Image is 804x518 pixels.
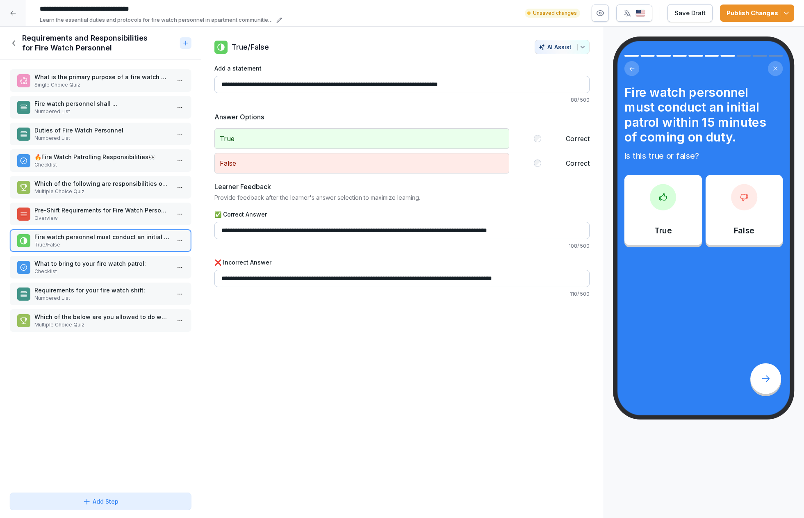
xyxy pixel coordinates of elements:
[34,313,170,321] p: Which of the below are you allowed to do while on fire watch (select all that apply)
[34,294,170,302] p: Numbered List
[214,193,590,202] p: Provide feedback after the learner's answer selection to maximize learning.
[10,309,191,332] div: Which of the below are you allowed to do while on fire watch (select all that apply)Multiple Choi...
[214,290,590,298] p: 110 / 500
[34,206,170,215] p: Pre-Shift Requirements for Fire Watch Personnel
[34,215,170,222] p: Overview
[34,241,170,249] p: True/False
[34,268,170,275] p: Checklist
[34,259,170,268] p: What to bring to your fire watch patrol:
[34,108,170,115] p: Numbered List
[10,256,191,278] div: What to bring to your fire watch patrol:Checklist
[214,210,590,219] label: ✅ Correct Answer
[34,233,170,241] p: Fire watch personnel must conduct an initial patrol within 15 minutes of coming on duty.
[34,135,170,142] p: Numbered List
[538,43,586,50] div: AI Assist
[34,73,170,81] p: What is the primary purpose of a fire watch according to the [US_STATE] Fire Prevention Code?
[10,96,191,119] div: Fire watch personnel shall ...Numbered List
[566,158,590,168] label: Correct
[10,149,191,172] div: 🔥Fire Watch Patrolling Responsibilities👀Checklist
[40,16,274,24] p: Learn the essential duties and protocols for fire watch personnel in apartment communities, inclu...
[214,96,590,104] p: 88 / 500
[34,161,170,169] p: Checklist
[214,258,590,267] label: ❌ Incorrect Answer
[566,134,590,144] label: Correct
[624,85,783,145] h4: Fire watch personnel must conduct an initial patrol within 15 minutes of coming on duty.
[34,153,170,161] p: 🔥Fire Watch Patrolling Responsibilities👀
[674,9,706,18] div: Save Draft
[34,188,170,195] p: Multiple Choice Quiz
[10,176,191,199] div: Which of the following are responsibilities of fire watch personnel?Multiple Choice Quiz
[214,112,590,122] h5: Answer Options
[214,64,590,73] label: Add a statement
[34,321,170,329] p: Multiple Choice Quiz
[214,128,509,149] p: True
[10,69,191,92] div: What is the primary purpose of a fire watch according to the [US_STATE] Fire Prevention Code?Sing...
[214,242,590,250] p: 108 / 500
[720,5,794,22] button: Publish Changes
[22,33,176,53] h1: Requirements and Responsibilities for Fire Watch Personnel
[10,493,191,510] button: Add Step
[535,40,590,54] button: AI Assist
[624,150,783,162] p: Is this true or false?
[10,229,191,252] div: Fire watch personnel must conduct an initial patrol within 15 minutes of coming on duty.True/False
[667,4,713,22] button: Save Draft
[83,497,118,506] div: Add Step
[34,286,170,294] p: Requirements for your fire watch shift:
[34,81,170,89] p: Single Choice Quiz
[733,224,754,236] p: False
[214,153,509,173] p: False
[635,9,645,17] img: us.svg
[727,9,788,18] div: Publish Changes
[10,283,191,305] div: Requirements for your fire watch shift:Numbered List
[34,179,170,188] p: Which of the following are responsibilities of fire watch personnel?
[533,9,577,17] p: Unsaved changes
[214,182,271,192] h5: Learner Feedback
[10,123,191,145] div: Duties of Fire Watch PersonnelNumbered List
[34,126,170,135] p: Duties of Fire Watch Personnel
[232,41,269,52] p: True/False
[34,99,170,108] p: Fire watch personnel shall ...
[10,203,191,225] div: Pre-Shift Requirements for Fire Watch PersonnelOverview
[654,224,672,236] p: True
